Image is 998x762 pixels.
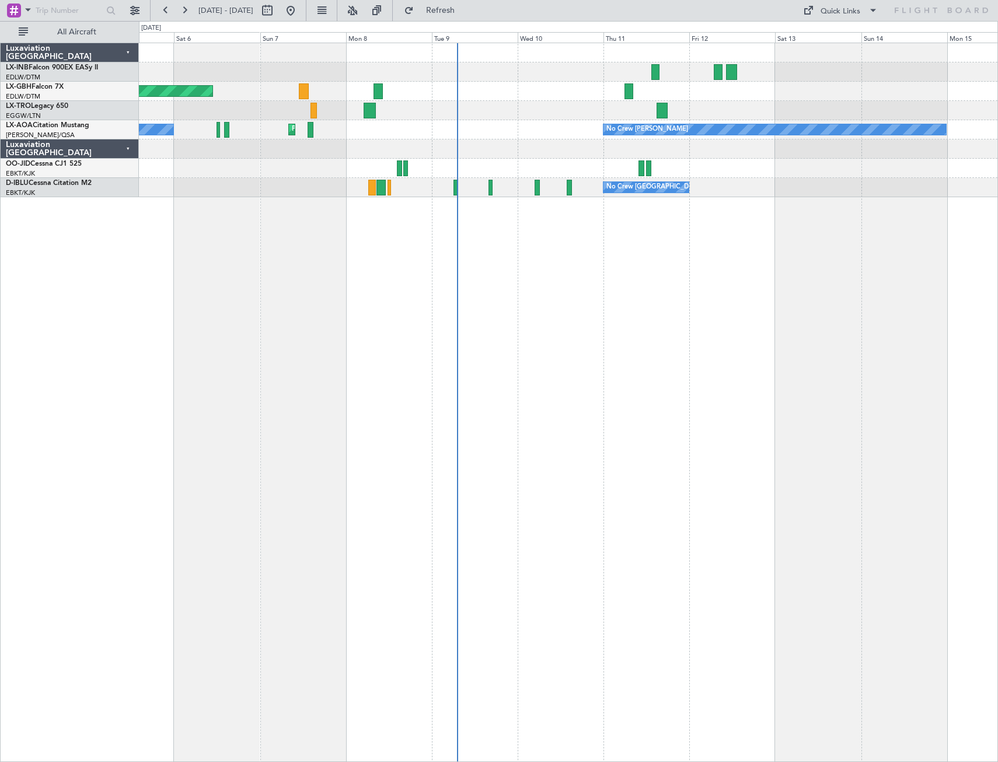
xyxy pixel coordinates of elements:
span: LX-GBH [6,83,32,90]
div: Sun 14 [861,32,947,43]
div: Fri 12 [689,32,775,43]
span: LX-INB [6,64,29,71]
div: Thu 11 [603,32,689,43]
a: LX-AOACitation Mustang [6,122,89,129]
div: No Crew [PERSON_NAME] [606,121,688,138]
input: Trip Number [36,2,103,19]
a: [PERSON_NAME]/QSA [6,131,75,139]
a: LX-GBHFalcon 7X [6,83,64,90]
div: Quick Links [821,6,860,18]
button: Quick Links [797,1,884,20]
div: Sun 7 [260,32,346,43]
div: Tue 9 [432,32,518,43]
a: EDLW/DTM [6,92,40,101]
a: EGGW/LTN [6,111,41,120]
span: All Aircraft [30,28,123,36]
a: LX-INBFalcon 900EX EASy II [6,64,98,71]
a: D-IBLUCessna Citation M2 [6,180,92,187]
button: All Aircraft [13,23,127,41]
span: D-IBLU [6,180,29,187]
div: Mon 8 [346,32,432,43]
a: EDLW/DTM [6,73,40,82]
a: EBKT/KJK [6,169,35,178]
span: Refresh [416,6,465,15]
span: [DATE] - [DATE] [198,5,253,16]
span: OO-JID [6,160,30,167]
div: Sat 13 [775,32,861,43]
a: OO-JIDCessna CJ1 525 [6,160,82,167]
div: Wed 10 [518,32,603,43]
div: No Crew [GEOGRAPHIC_DATA] ([GEOGRAPHIC_DATA] National) [606,179,802,196]
button: Refresh [399,1,469,20]
div: [DATE] [141,23,161,33]
span: LX-AOA [6,122,33,129]
a: EBKT/KJK [6,188,35,197]
div: Planned Maint [GEOGRAPHIC_DATA] ([GEOGRAPHIC_DATA]) [292,121,476,138]
a: LX-TROLegacy 650 [6,103,68,110]
div: Sat 6 [174,32,260,43]
span: LX-TRO [6,103,31,110]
